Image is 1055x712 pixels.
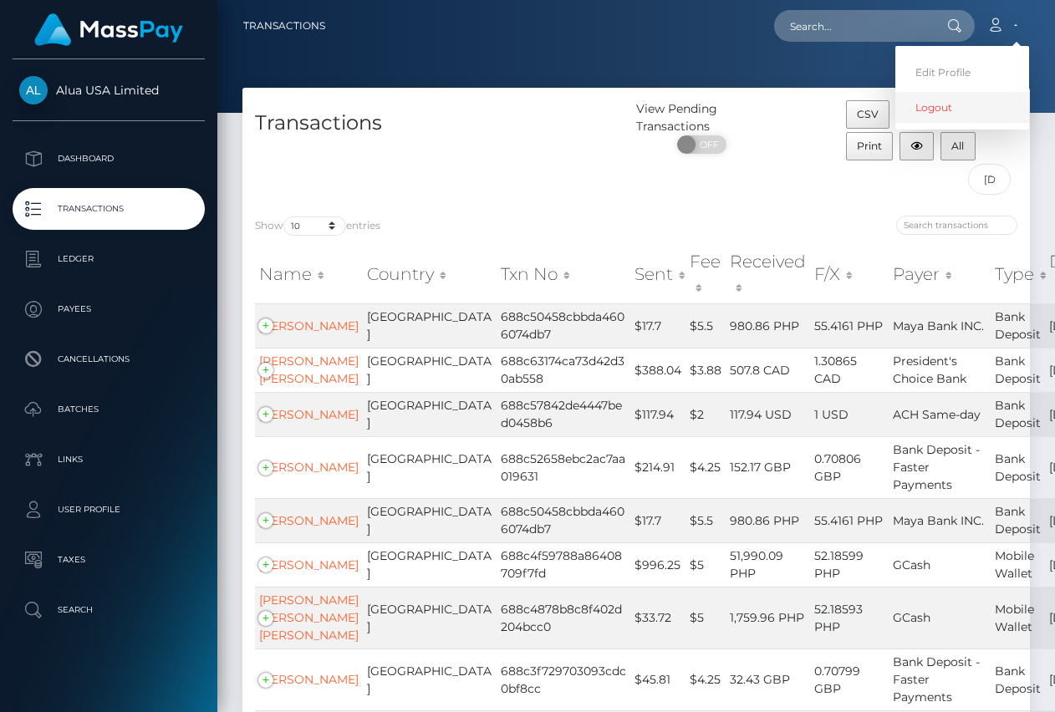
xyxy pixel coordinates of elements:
[991,348,1045,392] td: Bank Deposit
[726,392,810,436] td: 117.94 USD
[726,436,810,498] td: 152.17 GBP
[893,513,984,528] span: Maya Bank INC.
[630,303,685,348] td: $17.7
[363,498,497,542] td: [GEOGRAPHIC_DATA]
[19,146,198,171] p: Dashboard
[19,297,198,322] p: Payees
[259,592,359,643] a: [PERSON_NAME] [PERSON_NAME] [PERSON_NAME]
[726,648,810,710] td: 32.43 GBP
[685,542,726,587] td: $5
[685,436,726,498] td: $4.25
[13,138,205,180] a: Dashboard
[243,8,325,43] a: Transactions
[19,547,198,572] p: Taxes
[363,303,497,348] td: [GEOGRAPHIC_DATA]
[13,338,205,380] a: Cancellations
[726,245,810,304] th: Received: activate to sort column ascending
[363,392,497,436] td: [GEOGRAPHIC_DATA]
[630,245,685,304] th: Sent: activate to sort column ascending
[893,353,966,386] span: President's Choice Bank
[893,654,980,704] span: Bank Deposit - Faster Payments
[991,587,1045,648] td: Mobile Wallet
[685,587,726,648] td: $5
[497,648,630,710] td: 688c3f729703093cdc0bf8cc
[810,303,889,348] td: 55.4161 PHP
[19,247,198,272] p: Ledger
[726,498,810,542] td: 980.86 PHP
[685,498,726,542] td: $5.5
[991,542,1045,587] td: Mobile Wallet
[810,436,889,498] td: 0.70806 GBP
[19,497,198,522] p: User Profile
[13,188,205,230] a: Transactions
[259,557,359,572] a: [PERSON_NAME]
[497,245,630,304] th: Txn No: activate to sort column ascending
[13,83,205,98] span: Alua USA Limited
[363,436,497,498] td: [GEOGRAPHIC_DATA]
[810,587,889,648] td: 52.18593 PHP
[991,436,1045,498] td: Bank Deposit
[846,100,890,129] button: CSV
[991,648,1045,710] td: Bank Deposit
[630,348,685,392] td: $388.04
[810,348,889,392] td: 1.30865 CAD
[636,100,767,135] div: View Pending Transactions
[685,392,726,436] td: $2
[630,436,685,498] td: $214.91
[497,587,630,648] td: 688c4878b8c8f402d204bcc0
[889,245,991,304] th: Payer: activate to sort column ascending
[846,132,894,160] button: Print
[19,76,48,104] img: Alua USA Limited
[259,513,359,528] a: [PERSON_NAME]
[857,108,879,120] span: CSV
[13,238,205,280] a: Ledger
[951,140,964,152] span: All
[630,392,685,436] td: $117.94
[685,648,726,710] td: $4.25
[13,389,205,430] a: Batches
[991,303,1045,348] td: Bank Deposit
[497,392,630,436] td: 688c57842de4447bed0458b6
[810,392,889,436] td: 1 USD
[363,542,497,587] td: [GEOGRAPHIC_DATA]
[13,589,205,631] a: Search
[685,348,726,392] td: $3.88
[968,164,1011,195] input: Date filter
[19,397,198,422] p: Batches
[13,288,205,330] a: Payees
[259,353,359,386] a: [PERSON_NAME] [PERSON_NAME]
[259,407,359,422] a: [PERSON_NAME]
[991,245,1045,304] th: Type: activate to sort column ascending
[774,10,931,42] input: Search...
[19,196,198,221] p: Transactions
[259,460,359,475] a: [PERSON_NAME]
[363,648,497,710] td: [GEOGRAPHIC_DATA]
[895,57,1029,88] a: Edit Profile
[857,140,882,152] span: Print
[497,348,630,392] td: 688c63174ca73d42d30ab558
[259,318,359,333] a: [PERSON_NAME]
[34,13,183,46] img: MassPay Logo
[13,489,205,531] a: User Profile
[497,542,630,587] td: 688c4f59788a86408709f7fd
[255,216,380,236] label: Show entries
[726,587,810,648] td: 1,759.96 PHP
[19,347,198,372] p: Cancellations
[810,498,889,542] td: 55.4161 PHP
[896,216,1017,235] input: Search transactions
[726,348,810,392] td: 507.8 CAD
[255,109,624,138] h4: Transactions
[497,303,630,348] td: 688c50458cbbda4606074db7
[991,498,1045,542] td: Bank Deposit
[893,442,980,492] span: Bank Deposit - Faster Payments
[893,318,984,333] span: Maya Bank INC.
[19,598,198,623] p: Search
[893,610,930,625] span: GCash
[259,672,359,687] a: [PERSON_NAME]
[630,498,685,542] td: $17.7
[497,436,630,498] td: 688c52658ebc2ac7aa019631
[13,439,205,481] a: Links
[255,245,363,304] th: Name: activate to sort column ascending
[900,132,934,160] button: Column visibility
[630,587,685,648] td: $33.72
